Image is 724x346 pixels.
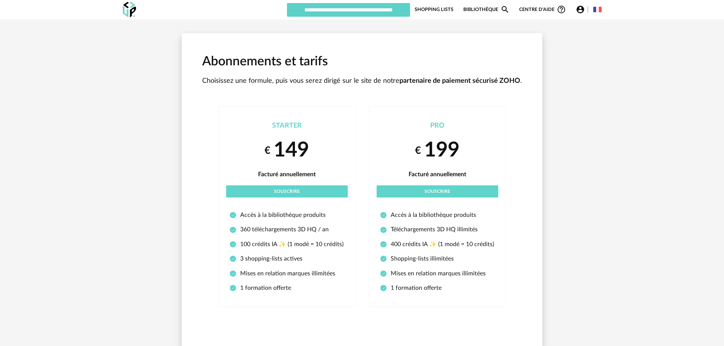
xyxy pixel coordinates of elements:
button: Souscrire [377,185,498,197]
span: Souscrire [425,189,450,194]
small: € [265,144,271,157]
div: Starter [226,122,348,130]
a: Shopping Lists [415,2,453,17]
img: OXP [123,2,136,17]
h1: Abonnements et tarifs [202,54,522,70]
li: 3 shopping-lists actives [230,255,344,262]
span: Souscrire [274,189,300,194]
li: Téléchargements 3D HQ illimités [380,226,495,233]
span: Account Circle icon [576,5,585,14]
div: Pro [377,122,498,130]
span: Magnify icon [501,5,510,14]
li: Shopping-lists illimitées [380,255,495,262]
span: Facturé annuellement [258,171,316,177]
span: 199 [424,140,459,161]
li: Accès à la bibliothèque produits [230,211,344,219]
span: Help Circle Outline icon [557,5,566,14]
small: € [415,144,421,157]
img: fr [593,5,602,14]
li: 400 crédits IA ✨ (1 modé = 10 crédits) [380,240,495,248]
li: 1 formation offerte [230,284,344,292]
span: Centre d'aideHelp Circle Outline icon [519,5,566,14]
p: Choisissez une formule, puis vous serez dirigé sur le site de notre . [202,77,522,85]
li: 100 crédits IA ✨ (1 modé = 10 crédits) [230,240,344,248]
li: Mises en relation marques illimitées [230,270,344,277]
li: Mises en relation marques illimitées [380,270,495,277]
li: Accès à la bibliothèque produits [380,211,495,219]
li: 360 téléchargements 3D HQ / an [230,226,344,233]
span: 149 [274,140,309,161]
a: BibliothèqueMagnify icon [463,2,510,17]
span: Facturé annuellement [409,171,466,177]
strong: partenaire de paiement sécurisé ZOHO [399,77,520,84]
span: Account Circle icon [576,5,588,14]
li: 1 formation offerte [380,284,495,292]
button: Souscrire [226,185,348,197]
